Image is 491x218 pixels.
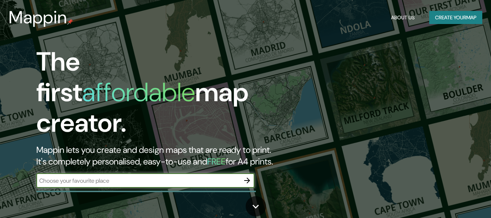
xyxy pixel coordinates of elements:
h2: Mappin lets you create and design maps that are ready to print. It's completely personalised, eas... [36,144,282,167]
button: About Us [388,11,418,24]
img: mappin-pin [67,19,73,25]
input: Choose your favourite place [36,177,240,185]
button: Create yourmap [429,11,482,24]
h1: The first map creator. [36,47,282,144]
h3: Mappin [9,7,67,28]
h1: affordable [82,75,195,109]
h5: FREE [207,156,226,167]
